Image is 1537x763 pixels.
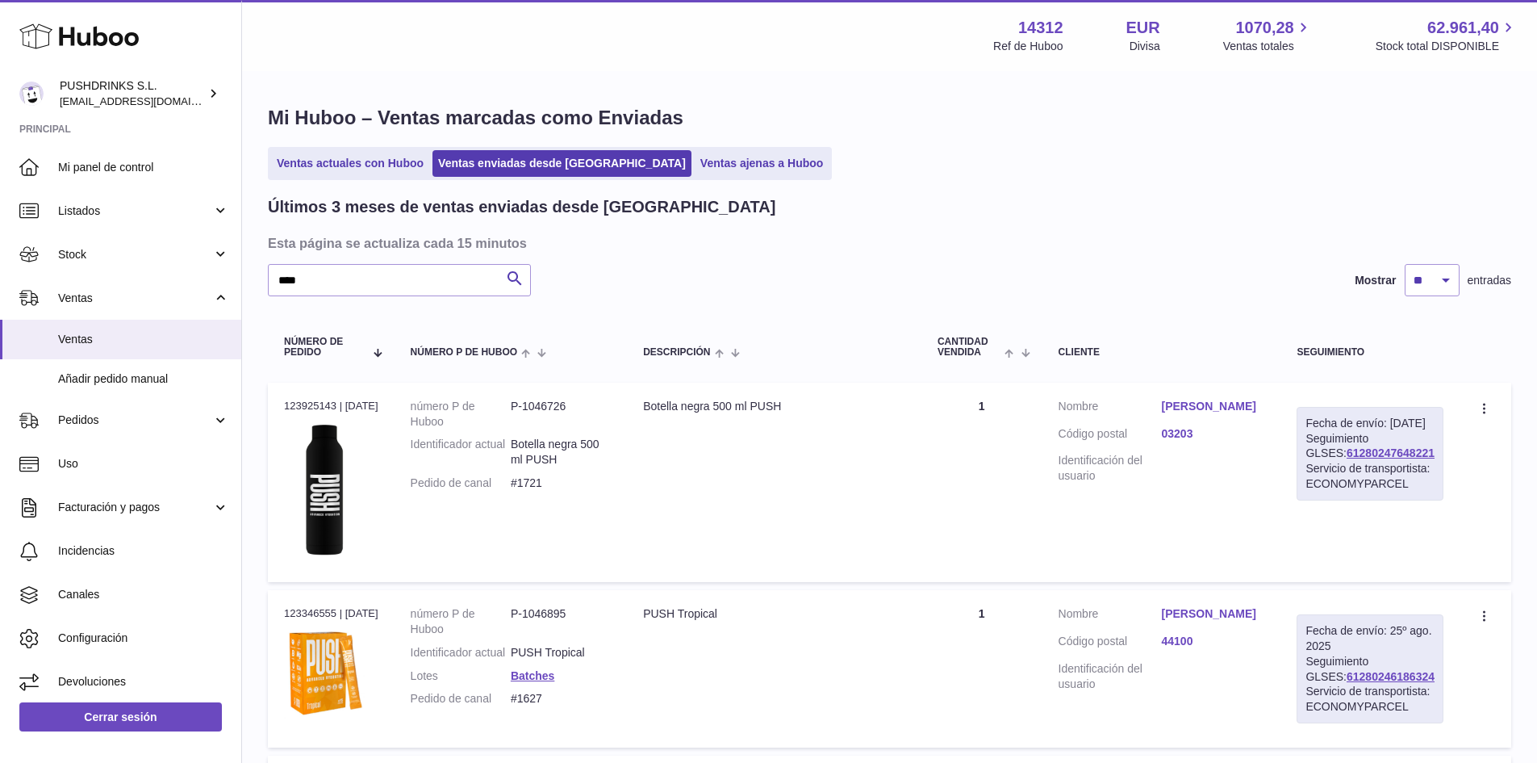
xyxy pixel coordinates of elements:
[643,399,905,414] div: Botella negra 500 ml PUSH
[284,399,378,413] div: 123925143 | [DATE]
[1305,623,1435,654] div: Fecha de envío: 25º ago. 2025
[58,291,212,306] span: Ventas
[268,105,1511,131] h1: Mi Huboo – Ventas marcadas como Enviadas
[411,606,511,637] dt: número P de Huboo
[1235,17,1293,39] span: 1070,28
[58,543,229,559] span: Incidencias
[643,347,710,358] span: Descripción
[58,203,212,219] span: Listados
[268,196,775,218] h2: Últimos 3 meses de ventas enviadas desde [GEOGRAPHIC_DATA]
[60,94,237,107] span: [EMAIL_ADDRESS][DOMAIN_NAME]
[1468,273,1511,288] span: entradas
[1427,17,1499,39] span: 62.961,40
[284,418,365,562] img: 1748598111.jpg
[1059,661,1162,692] dt: Identificación del usuario
[1223,17,1313,54] a: 1070,28 Ventas totales
[643,606,905,622] div: PUSH Tropical
[1376,17,1518,54] a: 62.961,40 Stock total DISPONIBLE
[1059,347,1265,358] div: Cliente
[271,150,429,177] a: Ventas actuales con Huboo
[284,606,378,621] div: 123346555 | [DATE]
[432,150,691,177] a: Ventas enviadas desde [GEOGRAPHIC_DATA]
[938,337,1000,358] span: Cantidad vendida
[58,587,229,602] span: Canales
[1305,684,1435,715] div: Servicio de transportista: ECONOMYPARCEL
[1355,273,1396,288] label: Mostrar
[411,347,517,358] span: número P de Huboo
[1376,39,1518,54] span: Stock total DISPONIBLE
[1305,416,1435,431] div: Fecha de envío: [DATE]
[58,631,229,646] span: Configuración
[284,337,364,358] span: Número de pedido
[411,476,511,491] dt: Pedido de canal
[921,590,1042,748] td: 1
[1161,426,1264,442] a: 03203
[993,39,1063,54] div: Ref de Huboo
[284,626,365,718] img: 143121750924626.png
[1347,670,1435,683] a: 61280246186324
[58,413,212,428] span: Pedidos
[1018,17,1063,39] strong: 14312
[58,371,229,387] span: Añadir pedido manual
[1059,453,1162,484] dt: Identificación del usuario
[511,691,611,706] dd: #1627
[511,476,611,491] dd: #1721
[1297,614,1443,723] div: Seguimiento GLSES:
[1059,426,1162,446] dt: Código postal
[58,500,212,515] span: Facturación y pagos
[1126,17,1160,39] strong: EUR
[511,437,611,467] dd: Botella negra 500 ml PUSH
[1161,606,1264,622] a: [PERSON_NAME]
[921,383,1042,582] td: 1
[1059,606,1162,626] dt: Nombre
[19,82,44,106] img: framos@pushdrinks.es
[1297,407,1443,501] div: Seguimiento GLSES:
[1059,399,1162,418] dt: Nombre
[1305,461,1435,492] div: Servicio de transportista: ECONOMYPARCEL
[58,456,229,472] span: Uso
[695,150,829,177] a: Ventas ajenas a Huboo
[511,606,611,637] dd: P-1046895
[411,669,511,684] dt: Lotes
[411,691,511,706] dt: Pedido de canal
[1161,399,1264,414] a: [PERSON_NAME]
[1130,39,1160,54] div: Divisa
[511,645,611,660] dd: PUSH Tropical
[58,332,229,347] span: Ventas
[1161,634,1264,649] a: 44100
[411,399,511,430] dt: número P de Huboo
[268,234,1507,252] h3: Esta página se actualiza cada 15 minutos
[58,674,229,690] span: Devoluciones
[411,437,511,467] dt: Identificador actual
[60,78,205,109] div: PUSHDRINKS S.L.
[19,702,222,732] a: Cerrar sesión
[58,160,229,175] span: Mi panel de control
[1347,446,1435,459] a: 61280247648221
[411,645,511,660] dt: Identificador actual
[1297,347,1443,358] div: Seguimiento
[511,399,611,430] dd: P-1046726
[1223,39,1313,54] span: Ventas totales
[58,247,212,262] span: Stock
[1059,634,1162,653] dt: Código postal
[511,669,554,682] a: Batches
